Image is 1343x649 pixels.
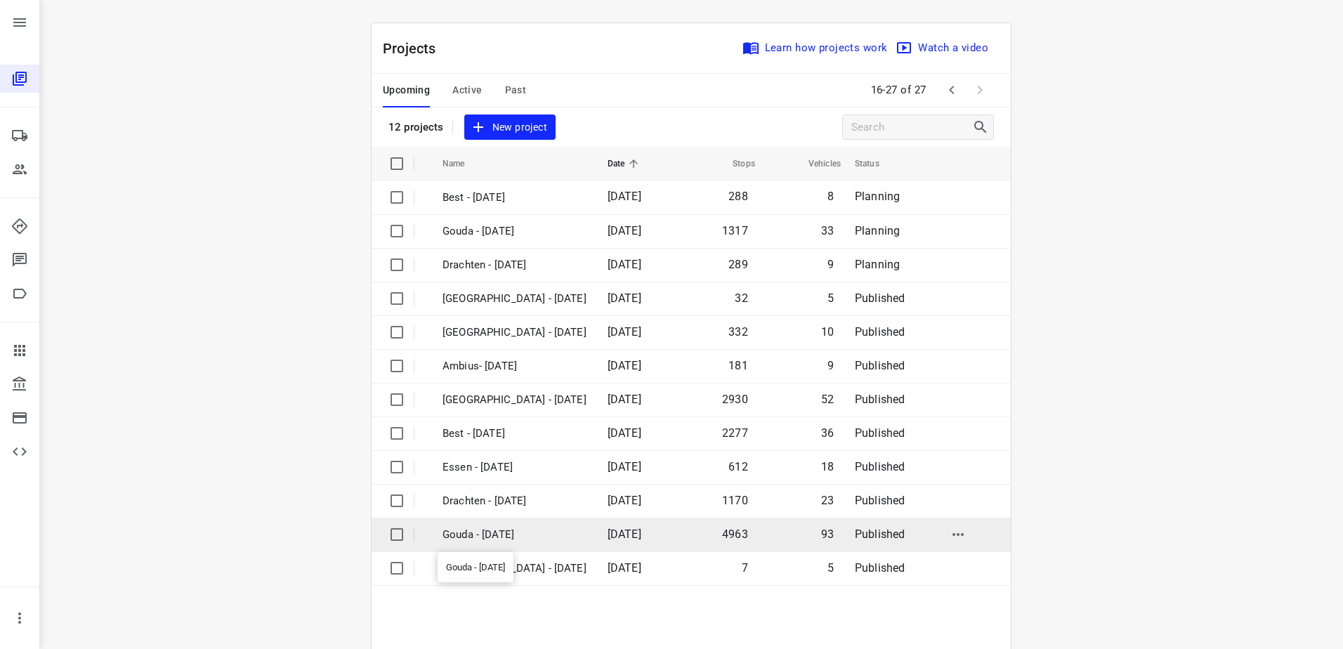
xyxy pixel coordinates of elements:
p: Best - Tuesday [443,190,587,206]
p: Gouda - [DATE] [443,527,587,543]
span: 4963 [722,527,748,541]
span: Published [855,325,905,339]
span: Name [443,155,483,172]
span: Past [505,81,527,99]
span: 5 [827,561,834,575]
p: Best - Monday [443,426,587,442]
span: Planning [855,258,900,271]
span: [DATE] [608,359,641,372]
span: [DATE] [608,460,641,473]
span: 5 [827,291,834,305]
span: 16-27 of 27 [865,75,933,105]
span: Published [855,393,905,406]
span: 33 [821,224,834,237]
span: New project [473,119,547,136]
span: 18 [821,460,834,473]
p: Essen - Monday [443,459,587,476]
span: [DATE] [608,426,641,440]
span: 52 [821,393,834,406]
span: 2930 [722,393,748,406]
span: Published [855,494,905,507]
span: Vehicles [790,155,841,172]
p: Gemeente Rotterdam - Thursday [443,560,587,577]
p: 12 projects [388,121,444,133]
span: 10 [821,325,834,339]
span: Published [855,359,905,372]
span: 9 [827,258,834,271]
span: Previous Page [938,76,966,104]
span: [DATE] [608,325,641,339]
span: [DATE] [608,494,641,507]
span: Upcoming [383,81,430,99]
input: Search projects [851,117,972,138]
span: 32 [735,291,747,305]
span: Planning [855,224,900,237]
span: [DATE] [608,291,641,305]
span: Stops [714,155,755,172]
span: Published [855,527,905,541]
span: 36 [821,426,834,440]
span: 289 [728,258,748,271]
span: Status [855,155,898,172]
span: 23 [821,494,834,507]
span: 1317 [722,224,748,237]
p: Projects [383,38,447,59]
span: [DATE] [608,258,641,271]
span: Published [855,561,905,575]
span: 332 [728,325,748,339]
span: 288 [728,190,748,203]
span: 8 [827,190,834,203]
span: Planning [855,190,900,203]
span: 9 [827,359,834,372]
p: Antwerpen - Monday [443,324,587,341]
p: Gemeente Rotterdam - Monday [443,291,587,307]
button: New project [464,114,556,140]
p: Zwolle - Monday [443,392,587,408]
span: [DATE] [608,393,641,406]
span: Active [452,81,482,99]
p: Drachten - Monday [443,493,587,509]
span: 93 [821,527,834,541]
span: 612 [728,460,748,473]
span: Published [855,460,905,473]
span: 7 [742,561,748,575]
div: Search [972,119,993,136]
span: Next Page [966,76,994,104]
span: Date [608,155,643,172]
span: Published [855,291,905,305]
span: 2277 [722,426,748,440]
p: Ambius- Monday [443,358,587,374]
p: Drachten - Tuesday [443,257,587,273]
span: [DATE] [608,224,641,237]
span: [DATE] [608,527,641,541]
span: 1170 [722,494,748,507]
span: Published [855,426,905,440]
span: [DATE] [608,190,641,203]
p: Gouda - Tuesday [443,223,587,240]
span: [DATE] [608,561,641,575]
span: 181 [728,359,748,372]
